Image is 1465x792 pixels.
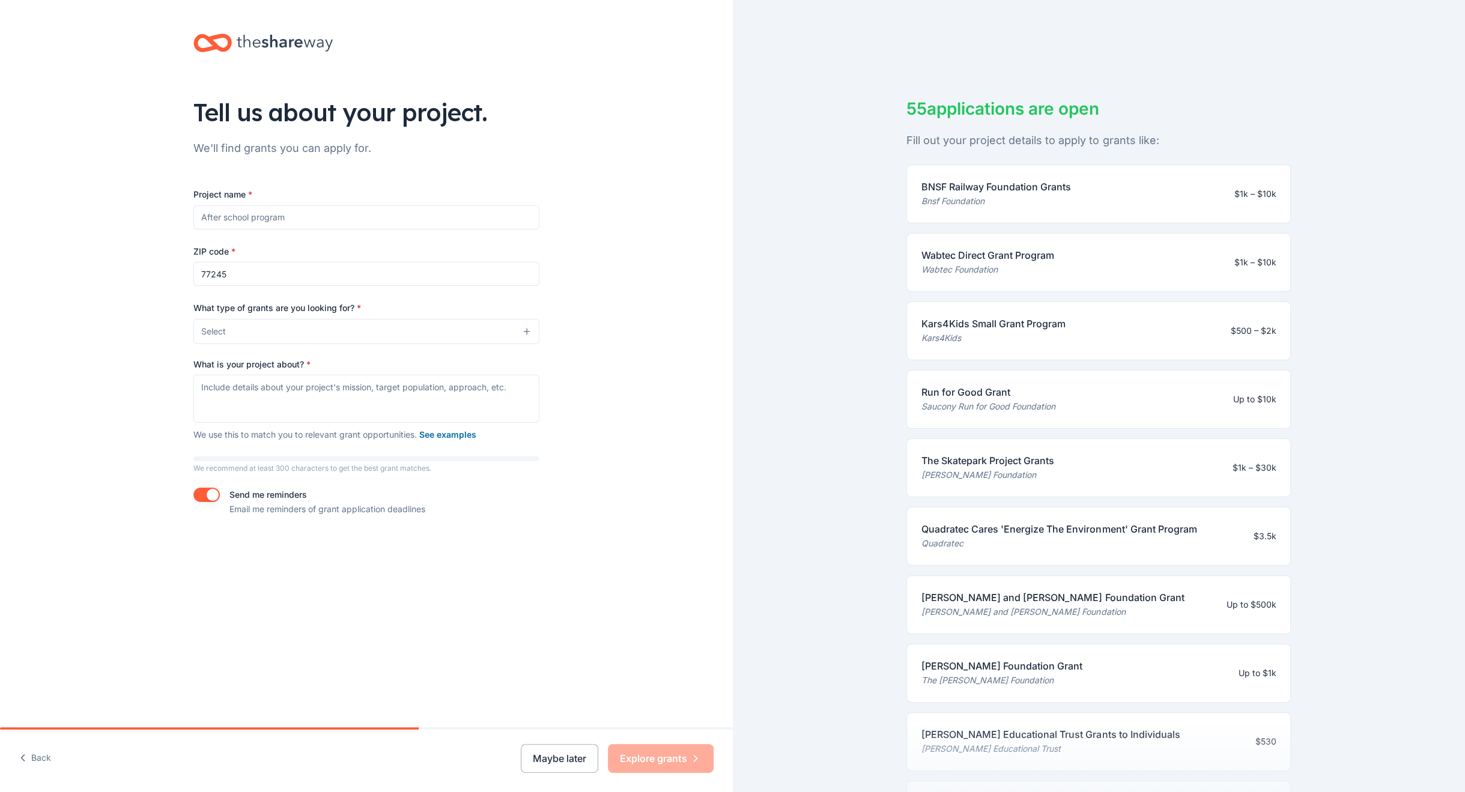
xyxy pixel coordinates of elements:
[193,205,539,229] input: After school program
[921,673,1082,688] div: The [PERSON_NAME] Foundation
[921,590,1184,605] div: [PERSON_NAME] and [PERSON_NAME] Foundation Grant
[921,180,1071,194] div: BNSF Railway Foundation Grants
[921,453,1054,468] div: The Skatepark Project Grants
[1234,187,1276,201] div: $1k – $10k
[193,429,476,440] span: We use this to match you to relevant grant opportunities.
[921,331,1066,345] div: Kars4Kids
[1253,529,1276,543] div: $3.5k
[193,302,361,314] label: What type of grants are you looking for?
[419,428,476,442] button: See examples
[921,468,1054,482] div: [PERSON_NAME] Foundation
[193,262,539,286] input: 12345 (U.S. only)
[229,489,307,500] label: Send me reminders
[906,131,1291,150] div: Fill out your project details to apply to grants like:
[921,399,1055,414] div: Saucony Run for Good Foundation
[906,96,1291,121] div: 55 applications are open
[921,522,1197,536] div: Quadratec Cares 'Energize The Environment' Grant Program
[921,194,1071,208] div: Bnsf Foundation
[193,358,311,370] label: What is your project about?
[921,659,1082,673] div: [PERSON_NAME] Foundation Grant
[193,246,235,258] label: ZIP code
[1234,255,1276,270] div: $1k – $10k
[521,744,598,773] button: Maybe later
[1230,324,1276,338] div: $500 – $2k
[193,139,539,158] div: We'll find grants you can apply for.
[921,605,1184,619] div: [PERSON_NAME] and [PERSON_NAME] Foundation
[1238,666,1276,680] div: Up to $1k
[193,464,539,473] p: We recommend at least 300 characters to get the best grant matches.
[1232,461,1276,475] div: $1k – $30k
[921,536,1197,551] div: Quadratec
[229,502,425,516] p: Email me reminders of grant application deadlines
[1233,392,1276,407] div: Up to $10k
[1226,597,1276,612] div: Up to $500k
[921,316,1066,331] div: Kars4Kids Small Grant Program
[921,262,1054,277] div: Wabtec Foundation
[19,746,51,771] button: Back
[193,95,539,129] div: Tell us about your project.
[193,189,252,201] label: Project name
[201,324,226,339] span: Select
[921,248,1054,262] div: Wabtec Direct Grant Program
[921,385,1055,399] div: Run for Good Grant
[193,319,539,344] button: Select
